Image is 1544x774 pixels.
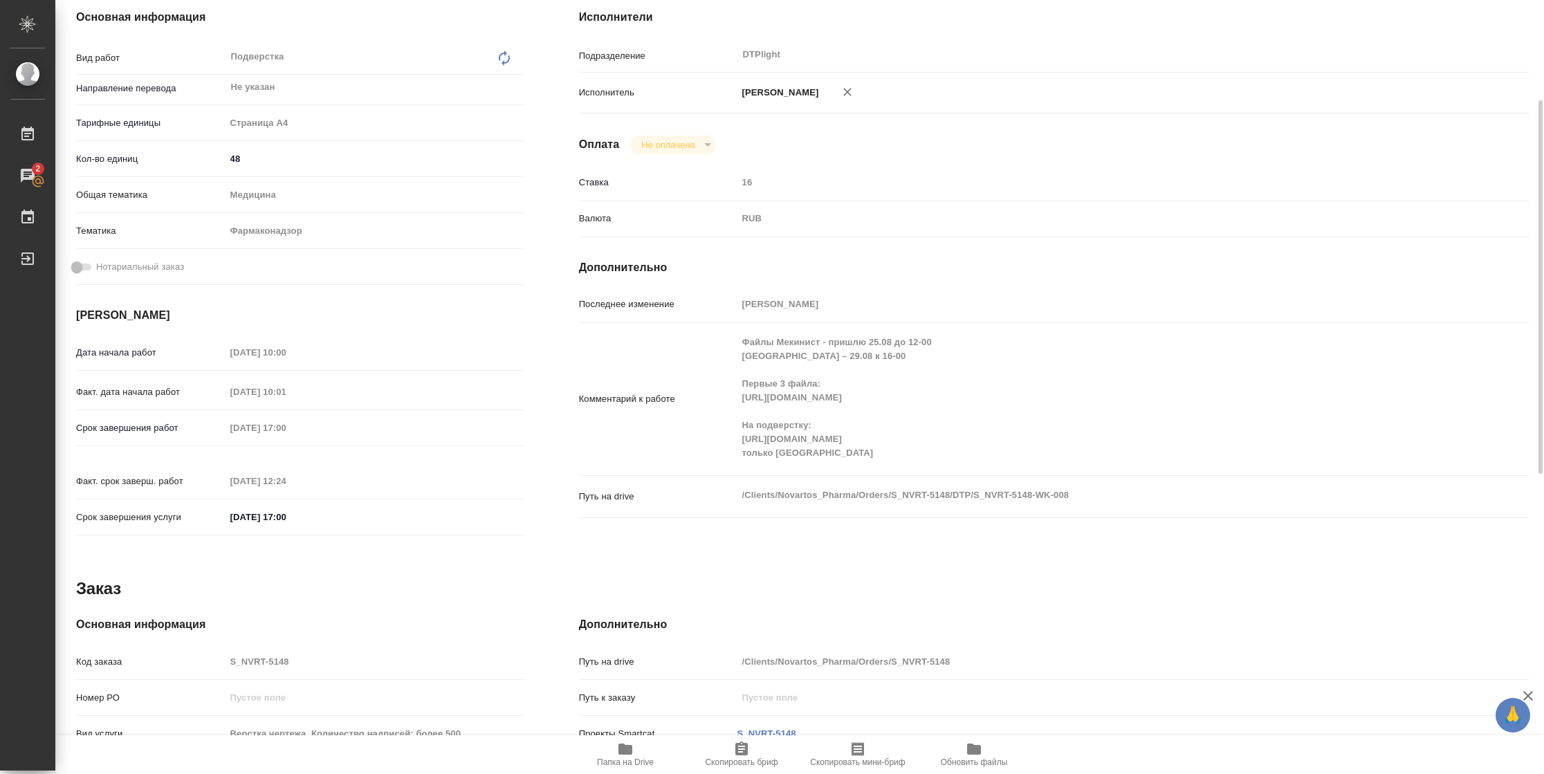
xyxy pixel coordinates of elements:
span: 2 [27,162,48,176]
span: Обновить файлы [941,757,1008,767]
h4: [PERSON_NAME] [76,307,524,324]
button: Скопировать мини-бриф [800,735,916,774]
input: Пустое поле [226,418,347,438]
p: Путь на drive [579,490,737,504]
p: Срок завершения услуги [76,510,226,524]
p: Проекты Smartcat [579,727,737,741]
h4: Дополнительно [579,259,1529,276]
p: Срок завершения работ [76,421,226,435]
textarea: Файлы Мекинист - пришлю 25.08 до 12-00 [GEOGRAPHIC_DATA] – 29.08 к 16-00 Первые 3 файла: [URL][DO... [737,331,1450,465]
p: Путь на drive [579,655,737,669]
h4: Дополнительно [579,616,1529,633]
p: Факт. дата начала работ [76,385,226,399]
input: Пустое поле [226,688,524,708]
span: Скопировать бриф [705,757,778,767]
p: Вид услуги [76,727,226,741]
p: Исполнитель [579,86,737,100]
p: Кол-во единиц [76,152,226,166]
div: Медицина [226,183,524,207]
p: Подразделение [579,49,737,63]
p: Направление перевода [76,82,226,95]
div: RUB [737,207,1450,230]
button: Обновить файлы [916,735,1032,774]
a: 2 [3,158,52,193]
button: 🙏 [1496,698,1530,732]
h4: Основная информация [76,616,524,633]
h2: Заказ [76,578,121,600]
p: Валюта [579,212,737,225]
div: Не оплачена [630,136,715,154]
input: ✎ Введи что-нибудь [226,149,524,169]
input: Пустое поле [226,724,524,744]
p: Код заказа [76,655,226,669]
input: Пустое поле [226,382,347,402]
button: Не оплачена [637,139,699,151]
textarea: /Clients/Novartos_Pharma/Orders/S_NVRT-5148/DTP/S_NVRT-5148-WK-008 [737,483,1450,507]
p: Вид работ [76,51,226,65]
input: Пустое поле [226,471,347,491]
span: Папка на Drive [597,757,654,767]
h4: Оплата [579,136,620,153]
p: [PERSON_NAME] [737,86,819,100]
a: S_NVRT-5148 [737,728,796,739]
p: Общая тематика [76,188,226,202]
p: Путь к заказу [579,691,737,705]
input: Пустое поле [737,294,1450,314]
input: Пустое поле [737,688,1450,708]
div: Фармаконадзор [226,219,524,243]
button: Скопировать бриф [683,735,800,774]
p: Комментарий к работе [579,392,737,406]
div: Страница А4 [226,111,524,135]
p: Тарифные единицы [76,116,226,130]
p: Факт. срок заверш. работ [76,474,226,488]
p: Последнее изменение [579,297,737,311]
input: Пустое поле [737,652,1450,672]
span: Скопировать мини-бриф [810,757,905,767]
input: ✎ Введи что-нибудь [226,507,347,527]
h4: Исполнители [579,9,1529,26]
span: Нотариальный заказ [96,260,184,274]
p: Ставка [579,176,737,190]
input: Пустое поле [737,172,1450,192]
h4: Основная информация [76,9,524,26]
button: Папка на Drive [567,735,683,774]
p: Дата начала работ [76,346,226,360]
input: Пустое поле [226,652,524,672]
input: Пустое поле [226,342,347,362]
p: Номер РО [76,691,226,705]
span: 🙏 [1501,701,1525,730]
button: Удалить исполнителя [832,77,863,107]
p: Тематика [76,224,226,238]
